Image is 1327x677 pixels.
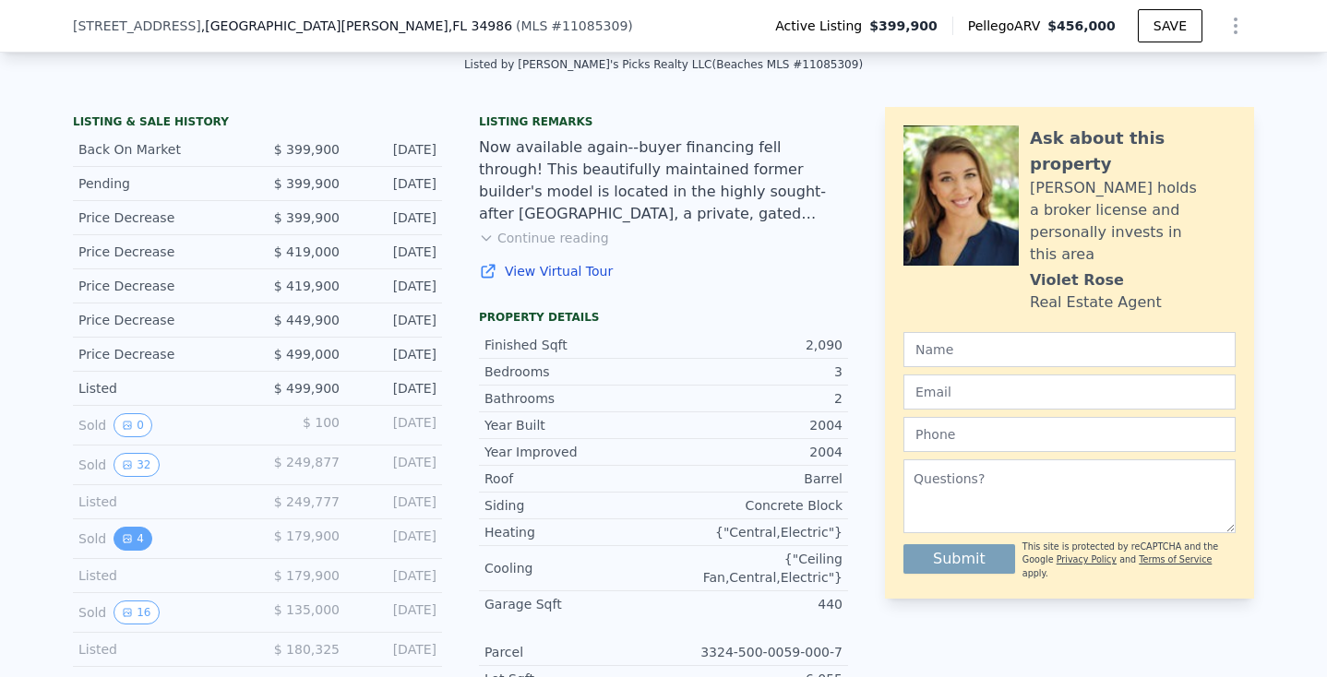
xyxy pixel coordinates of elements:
[78,208,243,227] div: Price Decrease
[78,527,243,551] div: Sold
[869,17,938,35] span: $399,900
[78,600,243,624] div: Sold
[903,332,1236,367] input: Name
[1030,177,1236,266] div: [PERSON_NAME] holds a broker license and personally invests in this area
[479,262,848,280] a: View Virtual Tour
[114,600,159,624] button: View historical data
[274,244,340,259] span: $ 419,000
[464,58,863,71] div: Listed by [PERSON_NAME]'s Picks Realty LLC (Beaches MLS #11085309)
[274,313,340,327] span: $ 449,900
[484,559,663,577] div: Cooling
[663,416,843,434] div: 2004
[968,17,1048,35] span: Pellego ARV
[354,413,436,437] div: [DATE]
[78,277,243,295] div: Price Decrease
[78,453,243,477] div: Sold
[114,527,152,551] button: View historical data
[484,523,663,541] div: Heating
[484,643,663,661] div: Parcel
[201,17,512,35] span: , [GEOGRAPHIC_DATA][PERSON_NAME]
[1138,9,1202,42] button: SAVE
[354,174,436,193] div: [DATE]
[303,415,340,430] span: $ 100
[663,595,843,613] div: 440
[903,374,1236,410] input: Email
[1030,269,1124,291] div: Violet Rose
[78,413,243,437] div: Sold
[354,277,436,295] div: [DATE]
[114,413,152,437] button: View historical data
[484,362,663,381] div: Bedrooms
[274,279,340,293] span: $ 419,900
[479,137,848,225] div: Now available again--buyer financing fell through! This beautifully maintained former builder's m...
[1022,540,1236,580] div: This site is protected by reCAPTCHA and the Google and apply.
[663,443,843,461] div: 2004
[78,493,243,511] div: Listed
[78,243,243,261] div: Price Decrease
[775,17,869,35] span: Active Listing
[78,311,243,329] div: Price Decrease
[274,381,340,396] span: $ 499,900
[78,345,243,363] div: Price Decrease
[274,455,340,469] span: $ 249,877
[354,453,436,477] div: [DATE]
[903,544,1015,574] button: Submit
[274,568,340,583] span: $ 179,900
[484,469,663,488] div: Roof
[78,174,243,193] div: Pending
[484,416,663,434] div: Year Built
[274,529,340,543] span: $ 179,900
[354,527,436,551] div: [DATE]
[663,389,843,408] div: 2
[663,643,843,661] div: 3324-500-0059-000-7
[274,142,340,157] span: $ 399,900
[354,379,436,398] div: [DATE]
[274,210,340,225] span: $ 399,900
[479,229,609,247] button: Continue reading
[1057,554,1117,564] a: Privacy Policy
[663,550,843,587] div: {"Ceiling Fan,Central,Electric"}
[1217,7,1254,44] button: Show Options
[663,496,843,515] div: Concrete Block
[274,602,340,617] span: $ 135,000
[73,17,201,35] span: [STREET_ADDRESS]
[274,494,340,509] span: $ 249,777
[1047,18,1116,33] span: $456,000
[448,18,512,33] span: , FL 34986
[274,176,340,191] span: $ 399,900
[78,640,243,659] div: Listed
[1030,125,1236,177] div: Ask about this property
[663,469,843,488] div: Barrel
[479,310,848,325] div: Property details
[354,208,436,227] div: [DATE]
[1030,291,1162,314] div: Real Estate Agent
[114,453,159,477] button: View historical data
[274,347,340,362] span: $ 499,000
[78,379,243,398] div: Listed
[663,523,843,541] div: {"Central,Electric"}
[354,640,436,659] div: [DATE]
[484,496,663,515] div: Siding
[354,243,436,261] div: [DATE]
[354,140,436,159] div: [DATE]
[484,443,663,461] div: Year Improved
[521,18,548,33] span: MLS
[354,566,436,585] div: [DATE]
[354,311,436,329] div: [DATE]
[354,345,436,363] div: [DATE]
[516,17,633,35] div: ( )
[484,336,663,354] div: Finished Sqft
[551,18,628,33] span: # 11085309
[479,114,848,129] div: Listing remarks
[1139,554,1212,564] a: Terms of Service
[78,566,243,585] div: Listed
[903,417,1236,452] input: Phone
[663,336,843,354] div: 2,090
[354,600,436,624] div: [DATE]
[484,389,663,408] div: Bathrooms
[484,595,663,613] div: Garage Sqft
[663,362,843,381] div: 3
[78,140,243,159] div: Back On Market
[73,114,442,133] div: LISTING & SALE HISTORY
[354,493,436,511] div: [DATE]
